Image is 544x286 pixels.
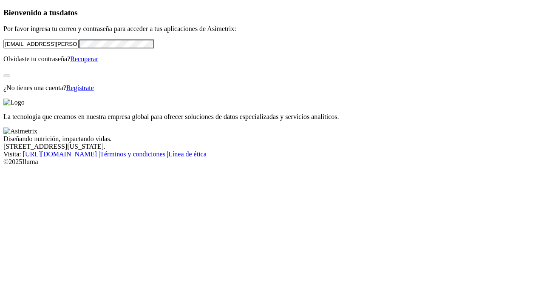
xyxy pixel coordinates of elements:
span: datos [59,8,78,17]
h3: Bienvenido a tus [3,8,541,17]
div: Diseñando nutrición, impactando vidas. [3,135,541,143]
a: Recuperar [70,55,98,62]
img: Logo [3,99,25,106]
div: [STREET_ADDRESS][US_STATE]. [3,143,541,150]
p: La tecnología que creamos en nuestra empresa global para ofrecer soluciones de datos especializad... [3,113,541,121]
p: Por favor ingresa tu correo y contraseña para acceder a tus aplicaciones de Asimetrix: [3,25,541,33]
a: Línea de ética [168,150,207,158]
a: Términos y condiciones [100,150,165,158]
div: Visita : | | [3,150,541,158]
input: Tu correo [3,40,79,48]
p: ¿No tienes una cuenta? [3,84,541,92]
a: [URL][DOMAIN_NAME] [23,150,97,158]
div: © 2025 Iluma [3,158,541,166]
img: Asimetrix [3,127,37,135]
p: Olvidaste tu contraseña? [3,55,541,63]
a: Regístrate [66,84,94,91]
